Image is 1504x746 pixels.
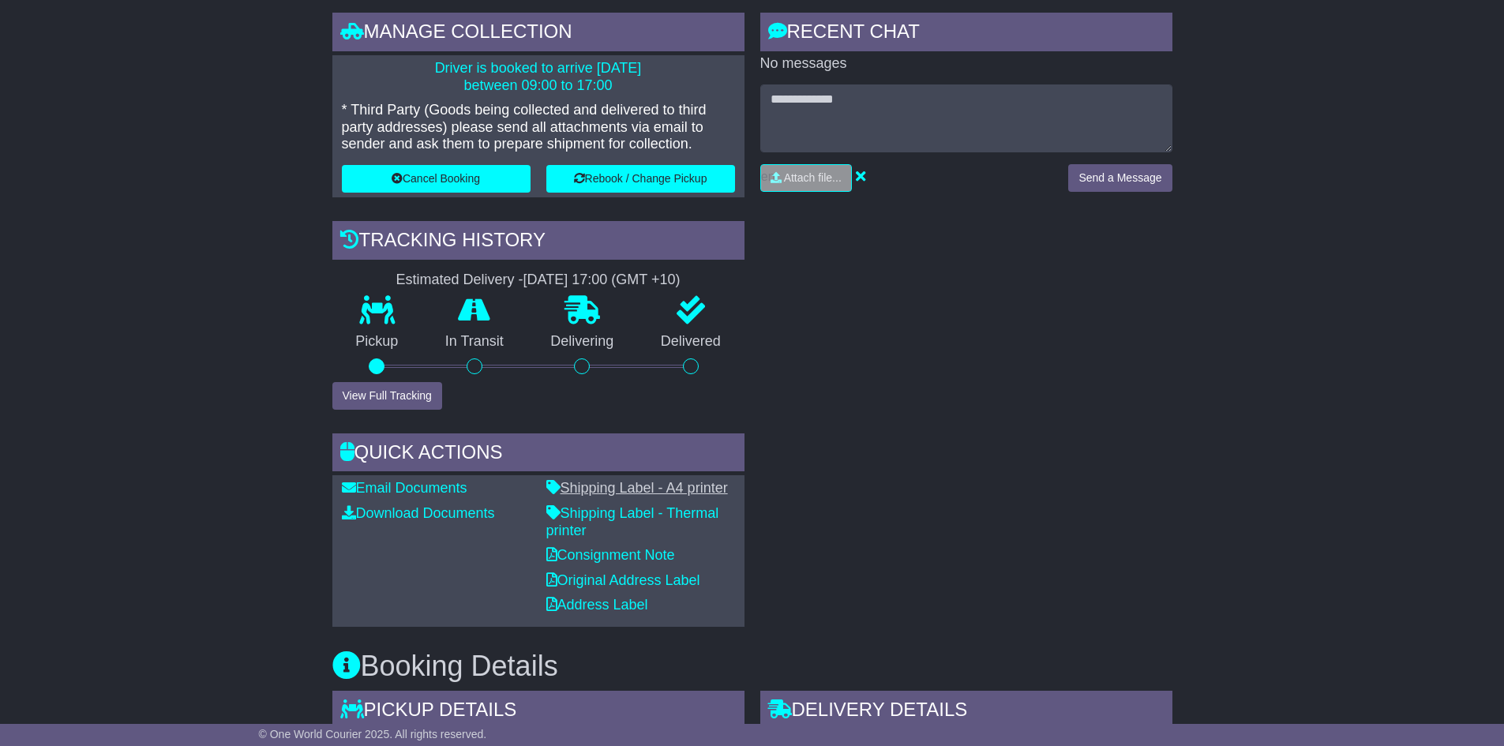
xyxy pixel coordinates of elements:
p: No messages [760,55,1172,73]
p: In Transit [422,333,527,351]
h3: Booking Details [332,650,1172,682]
a: Consignment Note [546,547,675,563]
a: Shipping Label - Thermal printer [546,505,719,538]
p: * Third Party (Goods being collected and delivered to third party addresses) please send all atta... [342,102,735,153]
button: Cancel Booking [342,165,531,193]
a: Original Address Label [546,572,700,588]
a: Shipping Label - A4 printer [546,480,728,496]
a: Download Documents [342,505,495,521]
button: View Full Tracking [332,382,442,410]
div: Manage collection [332,13,744,55]
p: Delivering [527,333,638,351]
button: Rebook / Change Pickup [546,165,735,193]
button: Send a Message [1068,164,1172,192]
div: Pickup Details [332,691,744,733]
span: © One World Courier 2025. All rights reserved. [259,728,487,740]
a: Email Documents [342,480,467,496]
p: Driver is booked to arrive [DATE] between 09:00 to 17:00 [342,60,735,94]
div: Delivery Details [760,691,1172,733]
p: Pickup [332,333,422,351]
div: Tracking history [332,221,744,264]
div: [DATE] 17:00 (GMT +10) [523,272,681,289]
div: RECENT CHAT [760,13,1172,55]
a: Address Label [546,597,648,613]
div: Quick Actions [332,433,744,476]
div: Estimated Delivery - [332,272,744,289]
p: Delivered [637,333,744,351]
